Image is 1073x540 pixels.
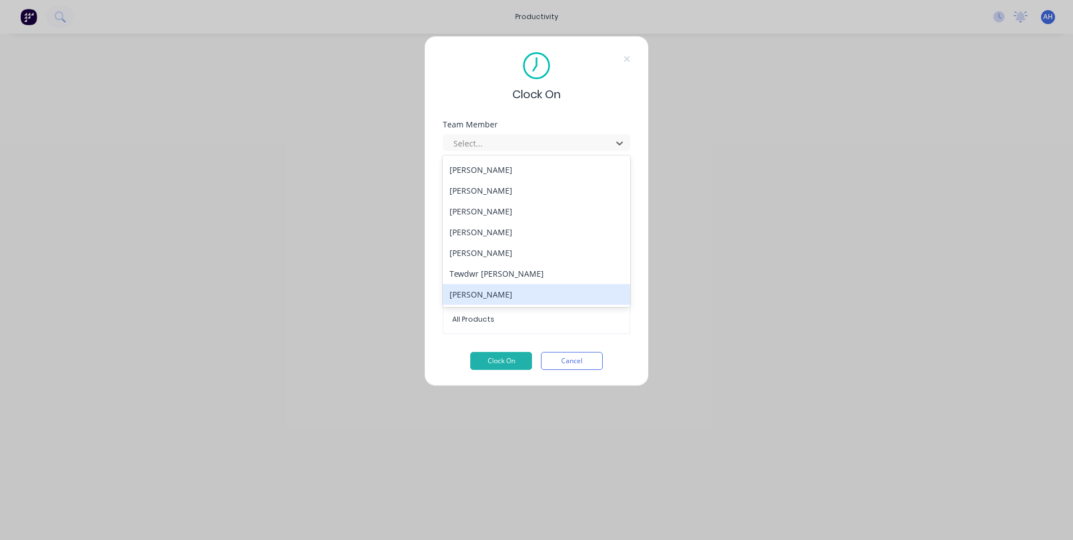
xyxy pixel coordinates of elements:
[541,352,603,370] button: Cancel
[443,121,630,129] div: Team Member
[443,242,630,263] div: [PERSON_NAME]
[452,314,621,324] span: All Products
[443,180,630,201] div: [PERSON_NAME]
[443,201,630,222] div: [PERSON_NAME]
[443,263,630,284] div: Tewdwr [PERSON_NAME]
[443,284,630,305] div: [PERSON_NAME]
[443,159,630,180] div: [PERSON_NAME]
[443,222,630,242] div: [PERSON_NAME]
[512,86,561,103] span: Clock On
[470,352,532,370] button: Clock On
